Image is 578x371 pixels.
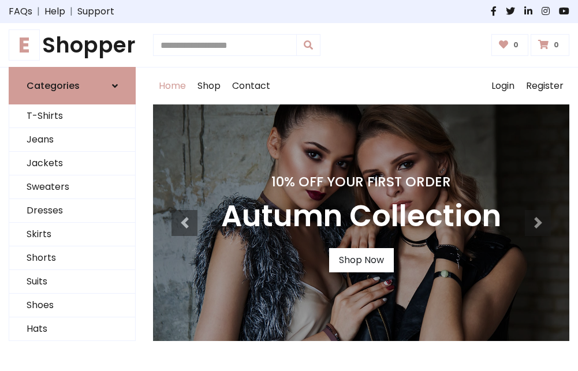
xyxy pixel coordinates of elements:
[221,174,501,190] h4: 10% Off Your First Order
[9,29,40,61] span: E
[9,270,135,294] a: Suits
[9,175,135,199] a: Sweaters
[9,152,135,175] a: Jackets
[9,223,135,246] a: Skirts
[153,68,192,104] a: Home
[27,80,80,91] h6: Categories
[531,34,569,56] a: 0
[9,246,135,270] a: Shorts
[226,68,276,104] a: Contact
[9,32,136,58] a: EShopper
[77,5,114,18] a: Support
[9,5,32,18] a: FAQs
[9,104,135,128] a: T-Shirts
[65,5,77,18] span: |
[9,199,135,223] a: Dresses
[32,5,44,18] span: |
[44,5,65,18] a: Help
[9,294,135,317] a: Shoes
[520,68,569,104] a: Register
[9,67,136,104] a: Categories
[551,40,562,50] span: 0
[221,199,501,234] h3: Autumn Collection
[329,248,394,272] a: Shop Now
[9,128,135,152] a: Jeans
[491,34,529,56] a: 0
[9,317,135,341] a: Hats
[510,40,521,50] span: 0
[192,68,226,104] a: Shop
[9,32,136,58] h1: Shopper
[486,68,520,104] a: Login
